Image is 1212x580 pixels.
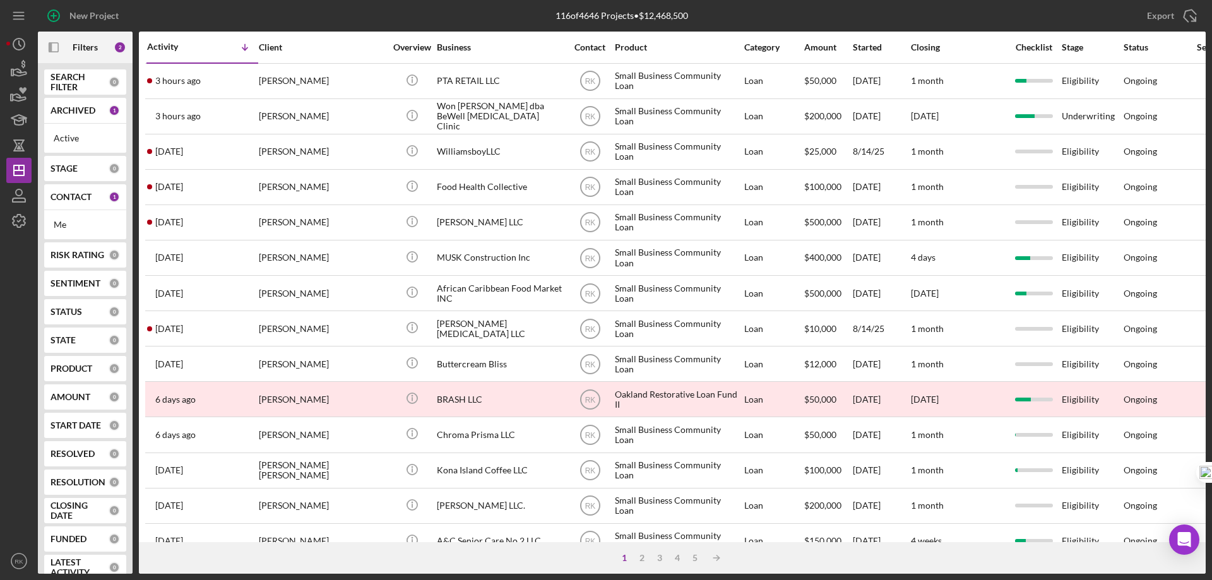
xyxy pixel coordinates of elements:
[615,382,741,416] div: Oakland Restorative Loan Fund II
[911,394,939,405] time: [DATE]
[615,241,741,275] div: Small Business Community Loan
[744,276,803,310] div: Loan
[585,112,595,121] text: RK
[259,382,385,416] div: [PERSON_NAME]
[911,465,944,475] time: 1 month
[6,548,32,574] button: RK
[853,100,910,133] div: [DATE]
[744,64,803,98] div: Loan
[109,448,120,459] div: 0
[259,347,385,381] div: [PERSON_NAME]
[744,100,803,133] div: Loan
[155,359,183,369] time: 2025-08-13 21:58
[804,454,852,487] div: $100,000
[437,100,563,133] div: Won [PERSON_NAME] dba BeWell [MEDICAL_DATA] Clinic
[744,206,803,239] div: Loan
[1124,536,1157,546] div: Ongoing
[437,170,563,204] div: Food Health Collective
[50,449,95,459] b: RESOLVED
[804,170,852,204] div: $100,000
[615,553,633,563] div: 1
[1062,276,1122,310] div: Eligibility
[109,562,120,573] div: 0
[1124,182,1157,192] div: Ongoing
[615,64,741,98] div: Small Business Community Loan
[109,391,120,403] div: 0
[804,418,852,451] div: $50,000
[744,241,803,275] div: Loan
[50,335,76,345] b: STATE
[1062,454,1122,487] div: Eligibility
[1124,288,1157,299] div: Ongoing
[1062,100,1122,133] div: Underwriting
[1062,347,1122,381] div: Eligibility
[911,75,944,86] time: 1 month
[911,429,944,440] time: 1 month
[615,170,741,204] div: Small Business Community Loan
[50,105,95,115] b: ARCHIVED
[50,420,101,430] b: START DATE
[1062,241,1122,275] div: Eligibility
[1062,42,1122,52] div: Stage
[804,64,852,98] div: $50,000
[50,392,90,402] b: AMOUNT
[109,163,120,174] div: 0
[1062,135,1122,169] div: Eligibility
[50,72,109,92] b: SEARCH FILTER
[615,100,741,133] div: Small Business Community Loan
[1124,324,1157,334] div: Ongoing
[585,324,595,333] text: RK
[1062,418,1122,451] div: Eligibility
[155,394,196,405] time: 2025-08-12 21:12
[437,347,563,381] div: Buttercream Bliss
[804,100,852,133] div: $200,000
[437,276,563,310] div: African Caribbean Food Market INC
[615,347,741,381] div: Small Business Community Loan
[585,537,595,546] text: RK
[744,524,803,558] div: Loan
[109,278,120,289] div: 0
[744,489,803,523] div: Loan
[853,418,910,451] div: [DATE]
[804,276,852,310] div: $500,000
[1062,170,1122,204] div: Eligibility
[804,206,852,239] div: $500,000
[1147,3,1174,28] div: Export
[633,553,651,563] div: 2
[259,241,385,275] div: [PERSON_NAME]
[744,382,803,416] div: Loan
[853,241,910,275] div: [DATE]
[911,216,944,227] time: 1 month
[1124,111,1157,121] div: Ongoing
[911,181,944,192] time: 1 month
[1124,146,1157,157] div: Ongoing
[585,395,595,404] text: RK
[911,288,939,299] time: [DATE]
[853,42,910,52] div: Started
[114,41,126,54] div: 2
[109,334,120,346] div: 0
[615,312,741,345] div: Small Business Community Loan
[668,553,686,563] div: 4
[109,363,120,374] div: 0
[437,241,563,275] div: MUSK Construction Inc
[853,170,910,204] div: [DATE]
[109,191,120,203] div: 1
[853,312,910,345] div: 8/14/25
[109,420,120,431] div: 0
[585,431,595,440] text: RK
[1134,3,1206,28] button: Export
[585,360,595,369] text: RK
[804,382,852,416] div: $50,000
[853,276,910,310] div: [DATE]
[853,382,910,416] div: [DATE]
[1062,489,1122,523] div: Eligibility
[1062,382,1122,416] div: Eligibility
[155,217,183,227] time: 2025-08-15 18:24
[437,382,563,416] div: BRASH LLC
[615,42,741,52] div: Product
[615,206,741,239] div: Small Business Community Loan
[804,347,852,381] div: $12,000
[15,558,23,565] text: RK
[437,312,563,345] div: [PERSON_NAME] [MEDICAL_DATA] LLC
